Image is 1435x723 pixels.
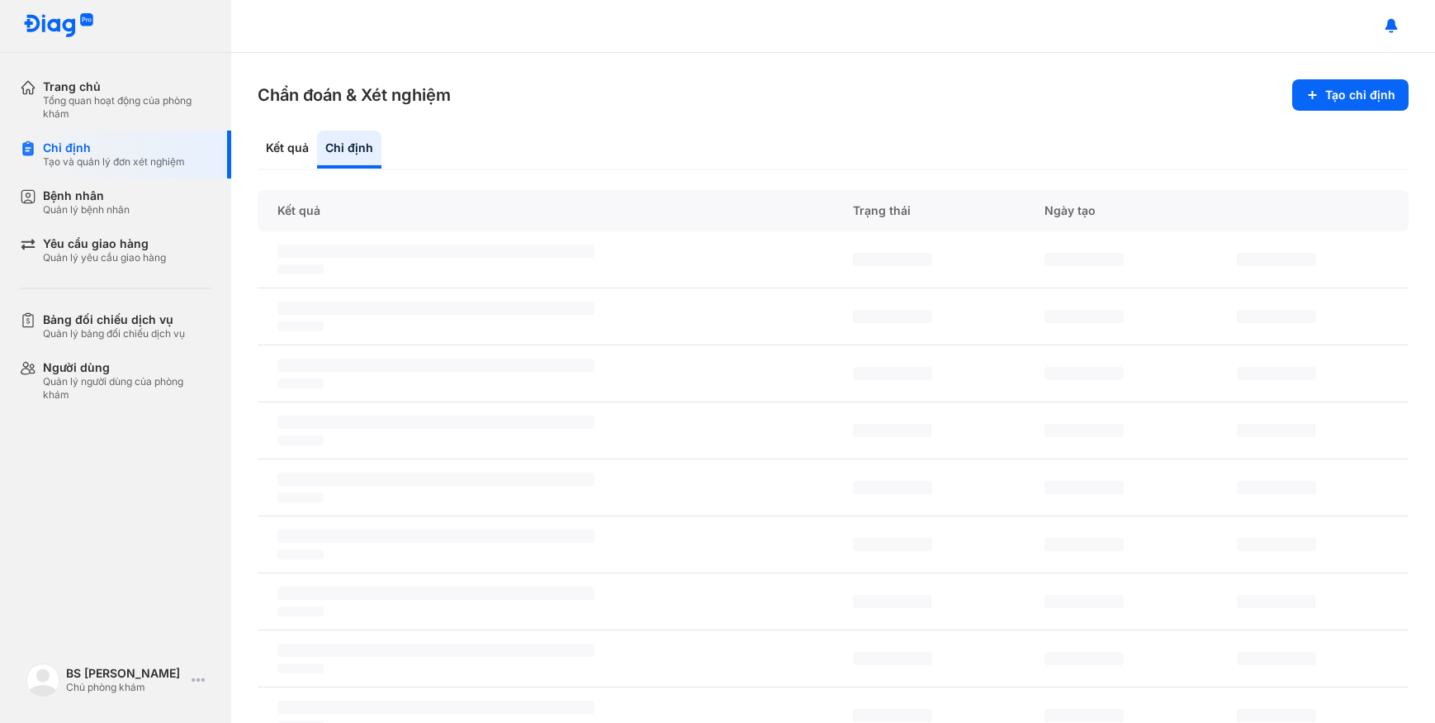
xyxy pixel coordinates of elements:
span: ‌ [1044,367,1124,380]
span: ‌ [277,264,324,274]
span: ‌ [853,481,932,494]
img: logo [23,13,94,39]
div: Chỉ định [43,140,185,155]
span: ‌ [853,253,932,266]
span: ‌ [1044,481,1124,494]
div: BS [PERSON_NAME] [66,666,185,681]
span: ‌ [1237,367,1316,380]
span: ‌ [853,367,932,380]
button: Tạo chỉ định [1292,79,1409,111]
span: ‌ [277,321,324,331]
span: ‌ [277,549,324,559]
span: ‌ [1044,652,1124,665]
span: ‌ [1044,709,1124,722]
span: ‌ [277,435,324,445]
span: ‌ [1237,595,1316,608]
div: Người dùng [43,360,211,375]
span: ‌ [1237,424,1316,437]
span: ‌ [1237,652,1316,665]
span: ‌ [853,424,932,437]
span: ‌ [277,587,594,600]
div: Kết quả [258,190,833,231]
div: Quản lý người dùng của phòng khám [43,375,211,402]
div: Bệnh nhân [43,188,130,203]
span: ‌ [1237,481,1316,494]
span: ‌ [853,652,932,665]
h3: Chẩn đoán & Xét nghiệm [258,83,451,107]
div: Quản lý bệnh nhân [43,203,130,216]
span: ‌ [277,701,594,714]
span: ‌ [1044,538,1124,551]
span: ‌ [277,378,324,388]
div: Kết quả [258,131,317,169]
div: Tổng quan hoạt động của phòng khám [43,94,211,121]
span: ‌ [1237,538,1316,551]
div: Tạo và quản lý đơn xét nghiệm [43,155,185,169]
span: ‌ [1044,424,1124,437]
span: ‌ [1044,595,1124,608]
div: Ngày tạo [1025,190,1216,231]
span: ‌ [277,606,324,616]
span: ‌ [1237,253,1316,266]
div: Trang chủ [43,79,211,94]
span: ‌ [277,473,594,486]
div: Trạng thái [833,190,1025,231]
span: ‌ [277,359,594,372]
span: ‌ [277,530,594,543]
span: ‌ [853,310,932,323]
span: ‌ [277,416,594,429]
div: Quản lý yêu cầu giao hàng [43,251,166,264]
span: ‌ [1237,310,1316,323]
span: ‌ [277,302,594,315]
span: ‌ [277,492,324,502]
span: ‌ [1044,310,1124,323]
div: Quản lý bảng đối chiếu dịch vụ [43,327,185,340]
span: ‌ [277,245,594,258]
span: ‌ [853,709,932,722]
span: ‌ [1044,253,1124,266]
span: ‌ [277,664,324,673]
div: Bảng đối chiếu dịch vụ [43,312,185,327]
div: Chỉ định [317,131,381,169]
span: ‌ [1237,709,1316,722]
span: ‌ [277,644,594,657]
span: ‌ [853,595,932,608]
img: logo [26,664,59,697]
div: Yêu cầu giao hàng [43,236,166,251]
span: ‌ [853,538,932,551]
div: Chủ phòng khám [66,681,185,694]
